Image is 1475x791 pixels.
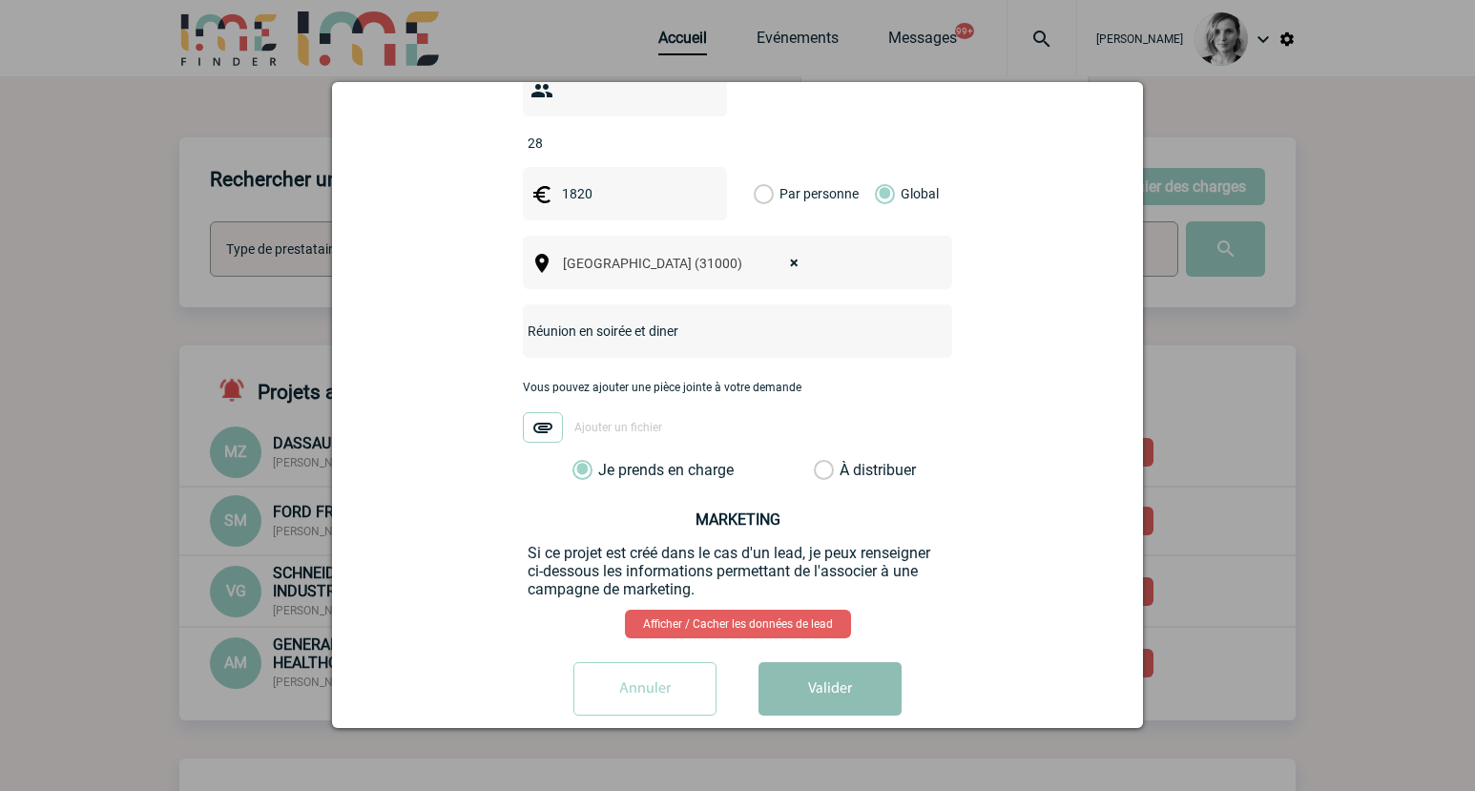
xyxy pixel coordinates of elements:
span: Toulouse (31000) [555,250,818,277]
input: Annuler [573,662,717,716]
p: Vous pouvez ajouter une pièce jointe à votre demande [523,381,952,394]
a: Afficher / Cacher les données de lead [625,610,851,638]
button: Valider [758,662,902,716]
span: × [790,250,799,277]
input: Budget HT [557,181,689,206]
input: Nombre de participants [523,131,702,156]
input: Nom de l'événement [523,319,902,343]
span: Ajouter un fichier [574,422,662,435]
label: Global [875,167,887,220]
h3: MARKETING [528,510,947,529]
p: Si ce projet est créé dans le cas d'un lead, je peux renseigner ci-dessous les informations perme... [528,544,947,598]
label: Par personne [754,167,775,220]
label: À distribuer [814,461,834,480]
label: Je prends en charge [572,461,605,480]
